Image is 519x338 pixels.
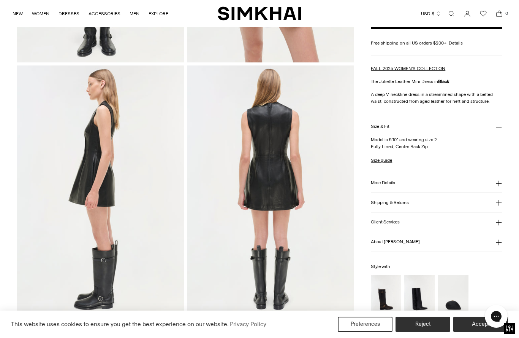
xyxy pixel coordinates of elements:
[421,5,441,22] button: USD $
[371,66,445,71] a: FALL 2025 WOMEN'S COLLECTION
[371,78,502,85] p: The Juliette Leather Mini Dress in
[371,220,400,225] h3: Client Services
[218,6,301,21] a: SIMKHAI
[438,275,468,321] img: Bridget Corded Shell Clutch
[371,124,389,129] h3: Size & Fit
[371,200,409,205] h3: Shipping & Returns
[371,193,502,212] button: Shipping & Returns
[371,180,395,185] h3: More Details
[371,212,502,232] button: Client Services
[371,117,502,137] button: Size & Fit
[371,173,502,193] button: More Details
[396,317,450,332] button: Reject
[449,40,463,46] a: Details
[453,317,508,332] button: Accept
[481,302,511,330] iframe: Gorgias live chat messenger
[32,5,49,22] a: WOMEN
[371,40,502,46] div: Free shipping on all US orders $200+
[371,275,401,321] img: Noah Moto Leather Boot
[130,5,139,22] a: MEN
[460,6,475,21] a: Go to the account page
[229,319,267,330] a: Privacy Policy (opens in a new tab)
[13,5,23,22] a: NEW
[492,6,507,21] a: Open cart modal
[6,309,76,332] iframe: Sign Up via Text for Offers
[338,317,392,332] button: Preferences
[371,232,502,252] button: About [PERSON_NAME]
[17,65,184,316] img: Juliette Leather Mini Dress
[404,275,435,321] img: Quinn Leather Fringe Boot
[149,5,168,22] a: EXPLORE
[444,6,459,21] a: Open search modal
[59,5,79,22] a: DRESSES
[187,65,354,316] img: Juliette Leather Mini Dress
[371,136,502,150] p: Model is 5'10" and wearing size 2 Fully Lined, Center Back Zip
[371,264,502,269] h6: Style with
[371,157,392,164] a: Size guide
[476,6,491,21] a: Wishlist
[89,5,120,22] a: ACCESSORIES
[371,91,502,105] p: A deep V-neckline dress in a streamlined shape with a belted waist, constructed from aged leather...
[371,239,419,244] h3: About [PERSON_NAME]
[11,320,229,328] span: This website uses cookies to ensure you get the best experience on our website.
[503,10,510,17] span: 0
[438,79,449,84] strong: Black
